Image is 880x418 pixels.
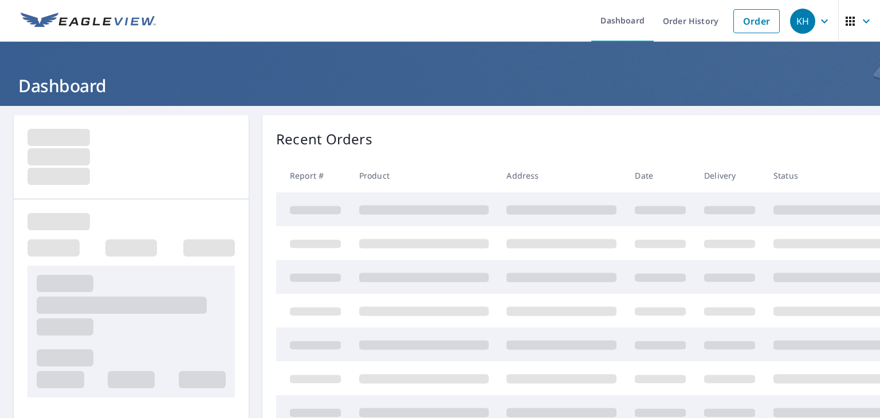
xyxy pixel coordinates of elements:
a: Order [733,9,780,33]
h1: Dashboard [14,74,866,97]
th: Date [626,159,695,192]
p: Recent Orders [276,129,372,149]
th: Product [350,159,498,192]
img: EV Logo [21,13,156,30]
th: Report # [276,159,350,192]
div: KH [790,9,815,34]
th: Address [497,159,626,192]
th: Delivery [695,159,764,192]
